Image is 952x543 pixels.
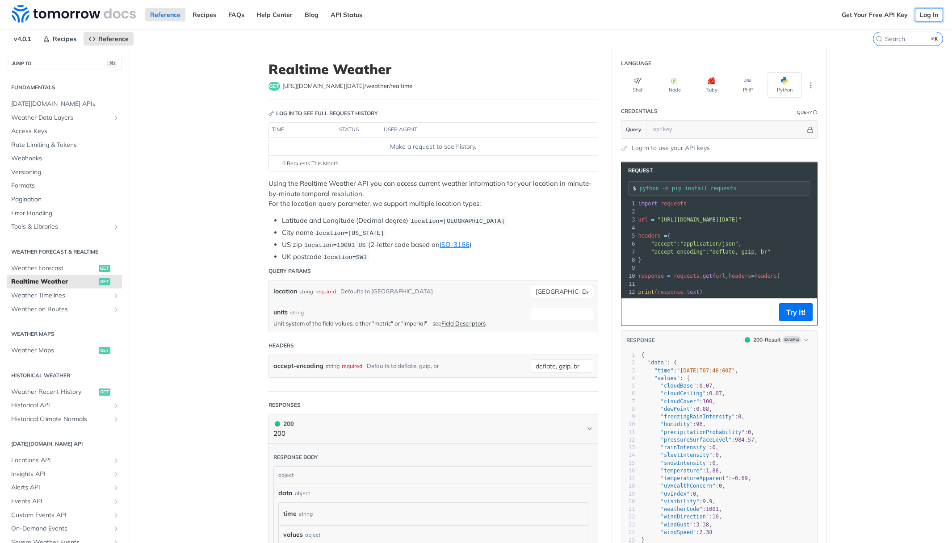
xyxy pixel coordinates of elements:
[283,530,303,539] span: values
[11,456,110,465] span: Locations API
[621,248,637,256] div: 7
[716,273,726,279] span: url
[621,375,635,382] div: 4
[7,509,122,522] a: Custom Events APIShow subpages for Custom Events API
[11,305,110,314] span: Weather on Routes
[804,79,818,92] button: More Languages
[621,398,635,405] div: 7
[654,368,673,374] span: "time"
[381,123,580,137] th: user agent
[7,193,122,206] a: Pagination
[638,289,703,295] span: ( . )
[661,200,687,207] span: requests
[315,230,384,237] span: location=[US_STATE]
[315,285,336,298] div: required
[661,452,713,458] span: "sleetIntensity"
[223,8,249,21] a: FAQs
[661,406,693,412] span: "dewPoint"
[282,159,339,167] span: 0 Requests This Month
[661,468,703,474] span: "temperature"
[113,292,120,299] button: Show subpages for Weather Timelines
[621,121,646,138] button: Query
[273,453,318,461] div: Response body
[113,484,120,491] button: Show subpages for Alerts API
[113,471,120,478] button: Show subpages for Insights API
[638,249,771,255] span: :
[273,429,294,439] p: 200
[658,289,684,295] span: response
[797,109,818,116] div: QueryInformation
[748,429,751,435] span: 0
[642,506,722,512] span: : ,
[779,303,813,321] button: Try It!
[7,440,122,448] h2: [DATE][DOMAIN_NAME] API
[640,185,810,192] input: Request instructions
[11,401,110,410] span: Historical API
[677,368,735,374] span: "[DATE]T07:48:00Z"
[188,8,221,21] a: Recipes
[651,241,677,247] span: "accept"
[638,233,661,239] span: headers
[268,109,378,117] div: Log in to see full request history
[586,425,593,432] svg: Chevron
[674,273,700,279] span: requests
[11,100,120,109] span: [DATE][DOMAIN_NAME] APIs
[667,273,671,279] span: =
[767,72,802,98] button: Python
[107,60,117,67] span: ⌘/
[113,525,120,532] button: Show subpages for On-Demand Events
[642,460,719,466] span: : ,
[638,273,780,279] span: . ( , )
[661,398,700,405] span: "cloudCover"
[340,285,433,298] div: Defaults to [GEOGRAPHIC_DATA]
[658,72,692,98] button: Node
[113,402,120,409] button: Show subpages for Historical API
[753,336,781,344] div: 200 - Result
[7,344,122,357] a: Weather Mapsget
[113,223,120,230] button: Show subpages for Tools & Libraries
[113,512,120,519] button: Show subpages for Custom Events API
[7,84,122,92] h2: Fundamentals
[658,217,742,223] span: "[URL][DOMAIN_NAME][DATE]"
[7,330,122,338] h2: Weather Maps
[621,436,635,444] div: 12
[642,437,758,443] span: : ,
[11,222,110,231] span: Tools & Libraries
[638,289,654,295] span: print
[7,495,122,508] a: Events APIShow subpages for Events API
[113,306,120,313] button: Show subpages for Weather on Routes
[7,289,122,302] a: Weather TimelinesShow subpages for Weather Timelines
[621,208,637,216] div: 2
[11,168,120,177] span: Versioning
[621,444,635,451] div: 13
[305,531,320,539] div: object
[621,351,635,359] div: 1
[642,352,645,358] span: {
[7,166,122,179] a: Versioning
[299,285,313,298] div: string
[621,224,637,232] div: 4
[84,32,134,46] a: Reference
[638,241,742,247] span: : ,
[7,125,122,138] a: Access Keys
[11,209,120,218] span: Error Handling
[837,8,913,21] a: Get Your Free API Key
[7,413,122,426] a: Historical Climate NormalsShow subpages for Historical Climate Normals
[661,491,690,497] span: "uvIndex"
[700,383,713,389] span: 0.07
[642,444,719,451] span: : ,
[693,491,696,497] span: 0
[732,475,735,481] span: -
[696,406,709,412] span: 0.88
[7,97,122,111] a: [DATE][DOMAIN_NAME] APIs
[7,138,122,152] a: Rate Limiting & Tokens
[621,459,635,467] div: 15
[624,167,653,175] span: Request
[411,218,505,225] span: location=[GEOGRAPHIC_DATA]
[651,249,706,255] span: "accept-encoding"
[876,35,883,42] svg: Search
[621,490,635,498] div: 19
[642,468,722,474] span: : ,
[621,482,635,490] div: 18
[654,375,680,381] span: "values"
